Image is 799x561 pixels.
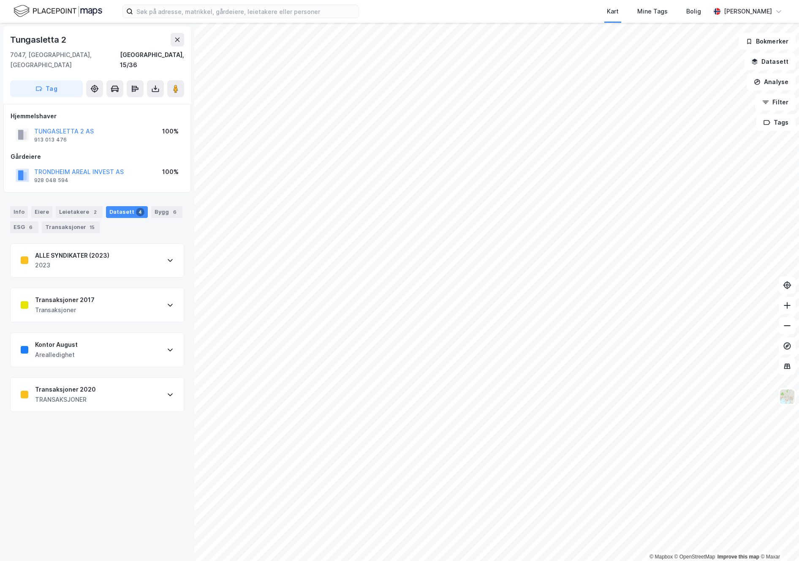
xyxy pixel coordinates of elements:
[10,206,28,218] div: Info
[27,223,35,231] div: 6
[650,554,673,560] a: Mapbox
[717,554,759,560] a: Improve this map
[34,136,67,143] div: 913 013 476
[162,167,179,177] div: 100%
[35,384,96,395] div: Transaksjoner 2020
[136,208,144,216] div: 4
[133,5,359,18] input: Søk på adresse, matrikkel, gårdeiere, leietakere eller personer
[757,520,799,561] iframe: Chat Widget
[739,33,796,50] button: Bokmerker
[35,350,78,360] div: Arealledighet
[35,295,95,305] div: Transaksjoner 2017
[756,114,796,131] button: Tags
[757,520,799,561] div: Kontrollprogram for chat
[674,554,715,560] a: OpenStreetMap
[637,6,668,16] div: Mine Tags
[747,74,796,90] button: Analyse
[151,206,182,218] div: Bygg
[724,6,772,16] div: [PERSON_NAME]
[120,50,184,70] div: [GEOGRAPHIC_DATA], 15/36
[686,6,701,16] div: Bolig
[35,260,109,270] div: 2023
[10,80,83,97] button: Tag
[10,50,120,70] div: 7047, [GEOGRAPHIC_DATA], [GEOGRAPHIC_DATA]
[14,4,102,19] img: logo.f888ab2527a4732fd821a326f86c7f29.svg
[171,208,179,216] div: 6
[755,94,796,111] button: Filter
[34,177,68,184] div: 928 048 594
[88,223,96,231] div: 15
[35,395,96,405] div: TRANSAKSJONER
[11,111,184,121] div: Hjemmelshaver
[56,206,103,218] div: Leietakere
[106,206,148,218] div: Datasett
[607,6,619,16] div: Kart
[744,53,796,70] button: Datasett
[35,340,78,350] div: Kontor August
[42,221,100,233] div: Transaksjoner
[35,251,109,261] div: ALLE SYNDIKATER (2023)
[10,33,68,46] div: Tungasletta 2
[162,126,179,136] div: 100%
[11,152,184,162] div: Gårdeiere
[779,389,795,405] img: Z
[91,208,99,216] div: 2
[35,305,95,315] div: Transaksjoner
[31,206,52,218] div: Eiere
[10,221,38,233] div: ESG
